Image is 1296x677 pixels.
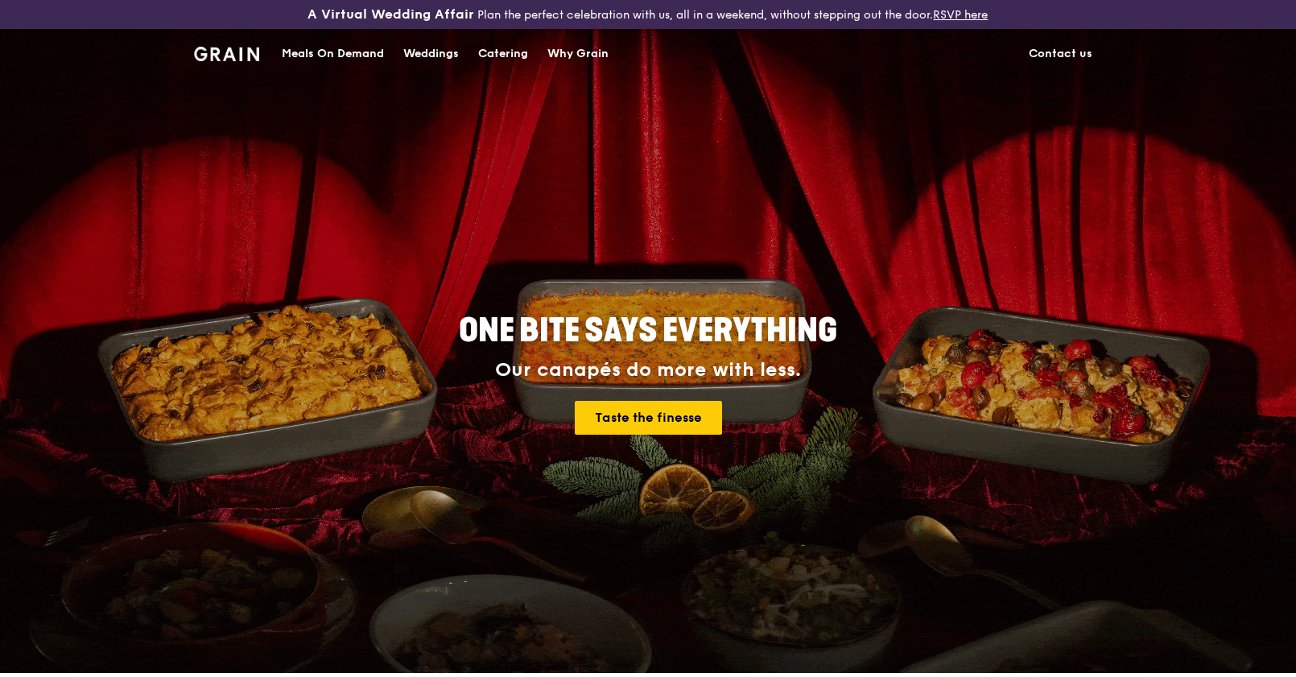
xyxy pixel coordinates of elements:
[538,30,618,78] a: Why Grain
[194,47,259,61] img: Grain
[194,28,259,76] a: GrainGrain
[394,30,468,78] a: Weddings
[468,30,538,78] a: Catering
[282,30,384,78] div: Meals On Demand
[403,30,459,78] div: Weddings
[575,401,722,435] a: Taste the finesse
[459,312,837,350] span: ONE BITE SAYS EVERYTHING
[478,30,528,78] div: Catering
[547,30,609,78] div: Why Grain
[933,8,988,22] a: RSVP here
[358,359,938,382] div: Our canapés do more with less.
[216,6,1079,23] div: Plan the perfect celebration with us, all in a weekend, without stepping out the door.
[307,6,474,23] h3: A Virtual Wedding Affair
[1019,30,1102,78] a: Contact us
